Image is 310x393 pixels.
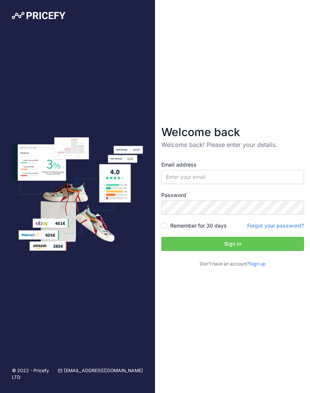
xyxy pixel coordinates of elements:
[170,222,226,229] label: Remember for 30 days
[12,367,58,381] p: © 2022 - Pricefy LTD
[12,12,65,19] img: Pricefy
[58,367,143,381] a: [EMAIL_ADDRESS][DOMAIN_NAME]
[161,125,304,139] h3: Welcome back
[249,261,266,267] a: Sign up
[161,237,304,251] button: Sign in
[161,191,304,199] label: Password
[161,261,304,268] p: Don't have an account?
[247,222,304,229] a: Forgot your password?
[161,170,304,184] input: Enter your email
[161,161,304,168] label: Email address
[161,140,304,149] p: Welcome back! Please enter your details.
